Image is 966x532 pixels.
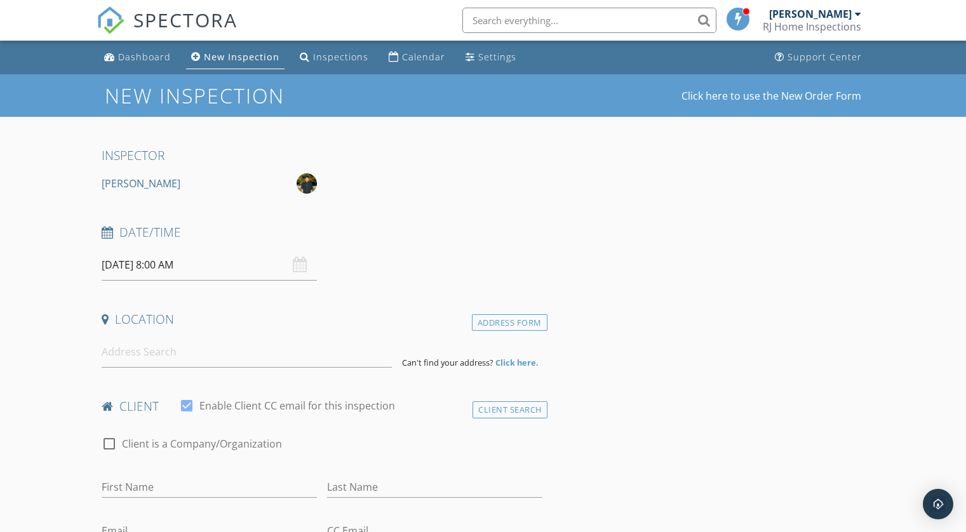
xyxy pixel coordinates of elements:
[472,314,547,331] div: Address Form
[769,8,852,20] div: [PERSON_NAME]
[402,357,493,368] span: Can't find your address?
[102,311,542,328] h4: Location
[681,91,861,101] a: Click here to use the New Order Form
[770,46,867,69] a: Support Center
[478,51,516,63] div: Settings
[473,401,547,418] div: Client Search
[97,17,238,44] a: SPECTORA
[204,51,279,63] div: New Inspection
[118,51,171,63] div: Dashboard
[102,249,317,281] input: Select date
[102,336,392,368] input: Address Search
[99,46,176,69] a: Dashboard
[102,398,542,415] h4: client
[199,399,395,412] label: Enable Client CC email for this inspection
[102,147,542,164] h4: INSPECTOR
[295,46,373,69] a: Inspections
[384,46,450,69] a: Calendar
[133,6,238,33] span: SPECTORA
[462,8,716,33] input: Search everything...
[102,173,180,194] div: [PERSON_NAME]
[102,224,542,241] h4: Date/Time
[460,46,521,69] a: Settings
[788,51,862,63] div: Support Center
[297,173,317,194] img: dsc00555edit.jpg
[402,51,445,63] div: Calendar
[122,437,282,450] label: Client is a Company/Organization
[763,20,861,33] div: RJ Home Inspections
[923,489,953,519] div: Open Intercom Messenger
[105,84,386,107] h1: New Inspection
[495,357,539,368] strong: Click here.
[97,6,124,34] img: The Best Home Inspection Software - Spectora
[186,46,285,69] a: New Inspection
[313,51,368,63] div: Inspections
